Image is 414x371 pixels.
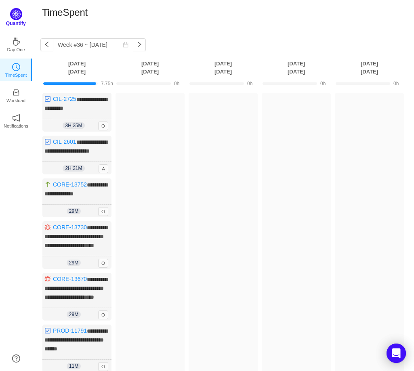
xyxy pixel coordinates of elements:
span: 29m [67,208,81,214]
i: icon: coffee [12,38,20,46]
i: icon: clock-circle [12,63,20,71]
a: icon: coffeeDay One [12,40,20,48]
span: 7.75h [101,81,113,86]
th: [DATE] [DATE] [187,59,260,76]
img: 10318 [44,327,51,334]
a: icon: question-circle [12,354,20,363]
th: [DATE] [DATE] [260,59,333,76]
a: CORE-13730 [53,224,87,231]
span: O [98,207,108,216]
span: O [98,362,108,371]
span: O [98,122,108,130]
p: TimeSpent [5,71,27,79]
th: [DATE] [DATE] [113,59,187,76]
div: Open Intercom Messenger [387,344,406,363]
span: O [98,259,108,268]
th: [DATE] [DATE] [333,59,406,76]
img: 10303 [44,276,51,282]
img: 10303 [44,224,51,231]
span: 11m [67,363,81,369]
span: A [99,164,108,173]
span: 0h [320,81,326,86]
a: CORE-13752 [53,181,87,188]
button: icon: right [133,38,146,51]
th: [DATE] [DATE] [40,59,113,76]
a: icon: inboxWorkload [12,91,20,99]
p: Quantify [6,20,26,27]
a: icon: clock-circleTimeSpent [12,65,20,73]
a: CORE-13670 [53,276,87,282]
img: Quantify [10,8,22,20]
span: 29m [67,311,81,318]
a: CIL-2601 [53,138,76,145]
span: 0h [393,81,399,86]
h1: TimeSpent [42,6,88,19]
span: 2h 21m [63,165,84,172]
i: icon: notification [12,114,20,122]
a: icon: notificationNotifications [12,116,20,124]
span: 3h 35m [63,122,84,129]
input: Select a week [53,38,133,51]
a: CIL-2725 [53,96,76,102]
a: PROD-11791 [53,327,87,334]
p: Notifications [4,122,28,130]
button: icon: left [40,38,53,51]
img: 10318 [44,96,51,102]
i: icon: calendar [123,42,128,48]
span: O [98,310,108,319]
span: 29m [67,260,81,266]
img: 10318 [44,138,51,145]
i: icon: inbox [12,88,20,96]
p: Workload [6,97,25,104]
img: 10310 [44,181,51,188]
p: Day One [7,46,25,53]
span: 0h [247,81,252,86]
span: 0h [174,81,179,86]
